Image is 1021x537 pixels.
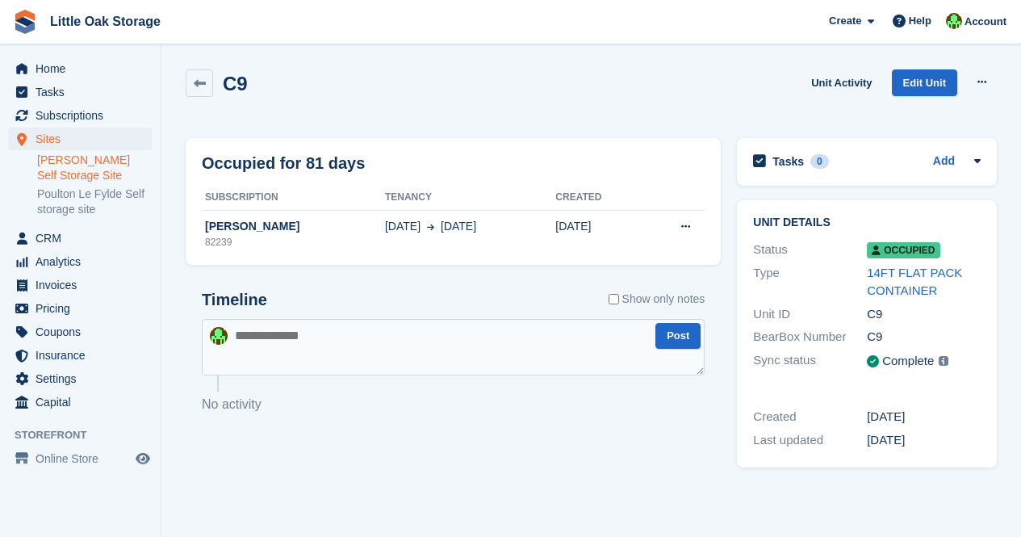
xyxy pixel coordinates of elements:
[36,227,132,250] span: CRM
[202,291,267,309] h2: Timeline
[8,227,153,250] a: menu
[609,291,705,308] label: Show only notes
[8,104,153,127] a: menu
[8,57,153,80] a: menu
[829,13,861,29] span: Create
[8,274,153,296] a: menu
[655,323,701,350] button: Post
[555,210,642,258] td: [DATE]
[8,81,153,103] a: menu
[753,328,867,346] div: BearBox Number
[15,427,161,443] span: Storefront
[37,187,153,217] a: Poulton Le Fylde Self storage site
[909,13,931,29] span: Help
[385,185,555,211] th: Tenancy
[8,344,153,367] a: menu
[36,274,132,296] span: Invoices
[133,449,153,468] a: Preview store
[555,185,642,211] th: Created
[36,104,132,127] span: Subscriptions
[223,73,248,94] h2: C9
[892,69,957,96] a: Edit Unit
[8,321,153,343] a: menu
[36,321,132,343] span: Coupons
[810,154,829,169] div: 0
[202,395,705,414] p: No activity
[8,367,153,390] a: menu
[867,305,981,324] div: C9
[8,297,153,320] a: menu
[36,297,132,320] span: Pricing
[609,291,619,308] input: Show only notes
[210,327,228,345] img: Michael Aujla
[867,328,981,346] div: C9
[753,305,867,324] div: Unit ID
[36,447,132,470] span: Online Store
[867,431,981,450] div: [DATE]
[37,153,153,183] a: [PERSON_NAME] Self Storage Site
[36,57,132,80] span: Home
[8,250,153,273] a: menu
[36,391,132,413] span: Capital
[939,356,948,366] img: icon-info-grey-7440780725fd019a000dd9b08b2336e03edf1995a4989e88bcd33f0948082b44.svg
[441,218,476,235] span: [DATE]
[753,216,981,229] h2: Unit details
[44,8,167,35] a: Little Oak Storage
[13,10,37,34] img: stora-icon-8386f47178a22dfd0bd8f6a31ec36ba5ce8667c1dd55bd0f319d3a0aa187defe.svg
[8,128,153,150] a: menu
[36,81,132,103] span: Tasks
[36,128,132,150] span: Sites
[753,351,867,371] div: Sync status
[385,218,421,235] span: [DATE]
[933,153,955,171] a: Add
[882,352,934,371] div: Complete
[753,431,867,450] div: Last updated
[946,13,962,29] img: Michael Aujla
[36,344,132,367] span: Insurance
[965,14,1006,30] span: Account
[867,266,962,298] a: 14FT FLAT PACK CONTAINER
[202,151,365,175] h2: Occupied for 81 days
[805,69,878,96] a: Unit Activity
[36,367,132,390] span: Settings
[867,408,981,426] div: [DATE]
[753,264,867,300] div: Type
[753,241,867,259] div: Status
[202,235,385,250] div: 82239
[8,391,153,413] a: menu
[867,242,939,258] span: Occupied
[36,250,132,273] span: Analytics
[753,408,867,426] div: Created
[772,154,804,169] h2: Tasks
[8,447,153,470] a: menu
[202,185,385,211] th: Subscription
[202,218,385,235] div: [PERSON_NAME]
